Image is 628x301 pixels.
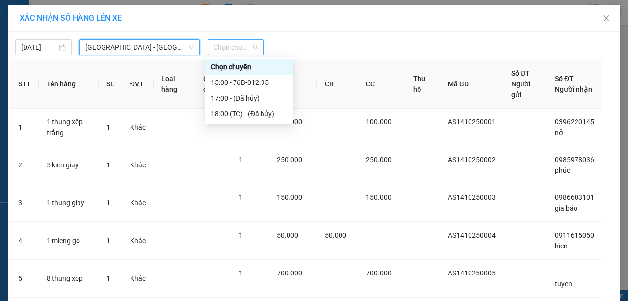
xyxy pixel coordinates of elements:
span: 1 [106,123,110,131]
span: 1 [239,156,243,164]
th: STT [10,60,39,109]
span: Số ĐT [511,69,530,77]
span: 50.000 [325,231,346,239]
span: 100.000 [366,118,392,126]
td: Khác [122,184,154,222]
td: 5 kien giay [39,146,99,184]
td: Khác [122,146,154,184]
button: Close [593,5,620,32]
span: 250.000 [277,156,302,164]
span: 250.000 [366,156,392,164]
div: 18:00 (TC) - (Đã hủy) [211,109,288,119]
span: down [188,44,194,50]
span: 150.000 [277,193,302,201]
span: hien [555,242,568,250]
span: 150.000 [366,193,392,201]
span: Sài Gòn - Quảng Ngãi (An Sương) [85,40,194,55]
span: 50.000 [277,231,298,239]
span: 0396220145 [555,118,594,126]
span: AS1410250004 [448,231,496,239]
td: Khác [122,260,154,298]
th: Ghi chú [195,60,231,109]
span: Người nhận [555,85,592,93]
td: 3 [10,184,39,222]
span: 1 [106,274,110,282]
div: Chọn chuyến [211,61,288,72]
span: gia bảo [555,204,577,212]
td: 8 thung xop [39,260,99,298]
span: phúc [555,166,570,174]
td: 1 [10,109,39,146]
span: 1 [106,199,110,207]
td: 5 [10,260,39,298]
span: tuyen [555,280,572,288]
span: 1 [239,193,243,201]
th: Tên hàng [39,60,99,109]
th: Thu hộ [405,60,440,109]
span: Người gửi [511,80,531,99]
span: 1 [239,231,243,239]
span: 0985978036 [555,156,594,164]
td: 1 thung xốp trắng [39,109,99,146]
span: 1 [106,237,110,245]
th: SL [99,60,122,109]
span: AS1410250002 [448,156,496,164]
span: close [602,14,610,22]
span: AS1410250001 [448,118,496,126]
td: Khác [122,222,154,260]
td: 1 mieng go [39,222,99,260]
td: 4 [10,222,39,260]
span: 0911615050 [555,231,594,239]
span: 700.000 [366,269,392,277]
td: Khác [122,109,154,146]
span: AS1410250005 [448,269,496,277]
span: 1 [239,269,243,277]
span: 0986603101 [555,193,594,201]
input: 14/10/2025 [21,42,57,53]
span: Số ĐT [555,75,574,82]
span: XÁC NHẬN SỐ HÀNG LÊN XE [20,13,122,23]
th: CR [317,60,358,109]
span: nở [555,129,563,137]
td: 2 [10,146,39,184]
th: ĐVT [122,60,154,109]
div: 15:00 - 76B-012.95 [211,77,288,88]
span: Chọn chuyến [213,40,258,55]
span: AS1410250003 [448,193,496,201]
th: Mã GD [440,60,503,109]
th: Loại hàng [154,60,196,109]
div: Chọn chuyến [205,59,293,75]
span: 1 [106,161,110,169]
th: CC [358,60,405,109]
td: 1 thung giay [39,184,99,222]
span: 700.000 [277,269,302,277]
div: 17:00 - (Đã hủy) [211,93,288,104]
